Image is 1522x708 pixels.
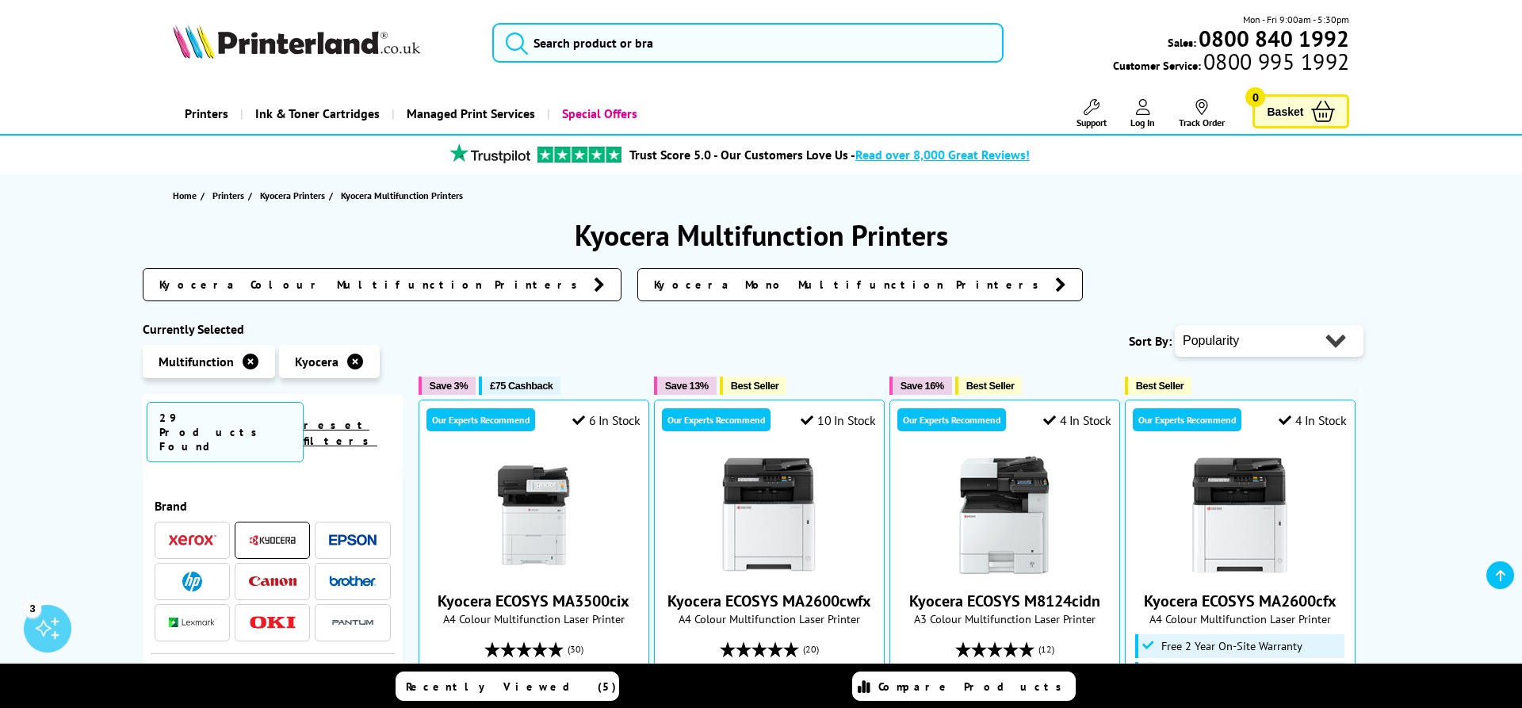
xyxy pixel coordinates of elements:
[547,94,649,134] a: Special Offers
[898,611,1111,626] span: A3 Colour Multifunction Laser Printer
[396,672,619,701] a: Recently Viewed (5)
[212,187,244,204] span: Printers
[878,679,1070,694] span: Compare Products
[173,24,420,59] img: Printerland Logo
[901,380,944,392] span: Save 16%
[406,679,617,694] span: Recently Viewed (5)
[654,377,717,395] button: Save 13%
[249,534,296,546] img: Kyocera
[159,354,234,369] span: Multifunction
[1201,54,1349,69] span: 0800 995 1992
[147,402,304,462] span: 29 Products Found
[1133,408,1241,431] div: Our Experts Recommend
[709,562,828,578] a: Kyocera ECOSYS MA2600cwfx
[855,147,1030,163] span: Read over 8,000 Great Reviews!
[568,634,583,664] span: (30)
[955,377,1023,395] button: Best Seller
[720,377,787,395] button: Best Seller
[1267,101,1303,122] span: Basket
[479,377,560,395] button: £75 Cashback
[731,380,779,392] span: Best Seller
[1180,562,1299,578] a: Kyocera ECOSYS MA2600cfx
[24,599,41,617] div: 3
[1129,333,1172,349] span: Sort By:
[474,456,593,575] img: Kyocera ECOSYS MA3500cix
[212,187,248,204] a: Printers
[637,268,1083,301] a: Kyocera Mono Multifunction Printers
[1245,87,1265,107] span: 0
[1243,12,1349,27] span: Mon - Fri 9:00am - 5:30pm
[852,672,1076,701] a: Compare Products
[143,216,1379,254] h1: Kyocera Multifunction Printers
[169,534,216,545] img: Xerox
[1279,412,1347,428] div: 4 In Stock
[889,377,952,395] button: Save 16%
[966,380,1015,392] span: Best Seller
[329,534,377,546] img: Epson
[665,380,709,392] span: Save 13%
[1130,99,1155,128] a: Log In
[329,613,377,632] img: Pantum
[169,613,216,633] a: Lexmark
[1144,591,1337,611] a: Kyocera ECOSYS MA2600cfx
[1168,35,1196,50] span: Sales:
[427,611,641,626] span: A4 Colour Multifunction Laser Printer
[897,408,1006,431] div: Our Experts Recommend
[143,268,621,301] a: Kyocera Colour Multifunction Printers
[663,611,876,626] span: A4 Colour Multifunction Laser Printer
[490,380,553,392] span: £75 Cashback
[1038,634,1054,664] span: (12)
[159,277,586,293] span: Kyocera Colour Multifunction Printers
[329,572,377,591] a: Brother
[1113,54,1349,73] span: Customer Service:
[260,187,325,204] span: Kyocera Printers
[442,144,537,163] img: trustpilot rating
[304,418,377,448] a: reset filters
[260,187,329,204] a: Kyocera Printers
[492,23,1004,63] input: Search product or bra
[341,189,463,201] span: Kyocera Multifunction Printers
[945,562,1064,578] a: Kyocera ECOSYS M8124cidn
[1136,380,1184,392] span: Best Seller
[1196,31,1349,46] a: 0800 840 1992
[945,456,1064,575] img: Kyocera ECOSYS M8124cidn
[1125,377,1192,395] button: Best Seller
[474,562,593,578] a: Kyocera ECOSYS MA3500cix
[392,94,547,134] a: Managed Print Services
[426,408,535,431] div: Our Experts Recommend
[143,321,403,337] div: Currently Selected
[169,618,216,627] img: Lexmark
[249,530,296,550] a: Kyocera
[1076,117,1107,128] span: Support
[1134,611,1347,626] span: A4 Colour Multifunction Laser Printer
[909,591,1100,611] a: Kyocera ECOSYS M8124cidn
[438,591,629,611] a: Kyocera ECOSYS MA3500cix
[654,277,1047,293] span: Kyocera Mono Multifunction Printers
[1043,412,1111,428] div: 4 In Stock
[667,591,871,611] a: Kyocera ECOSYS MA2600cwfx
[1130,117,1155,128] span: Log In
[173,94,240,134] a: Printers
[1179,99,1225,128] a: Track Order
[662,408,771,431] div: Our Experts Recommend
[155,498,391,514] span: Brand
[329,613,377,633] a: Pantum
[173,24,472,62] a: Printerland Logo
[537,147,621,163] img: trustpilot rating
[629,147,1030,163] a: Trust Score 5.0 - Our Customers Love Us -Read over 8,000 Great Reviews!
[182,572,202,591] img: HP
[1180,456,1299,575] img: Kyocera ECOSYS MA2600cfx
[1076,99,1107,128] a: Support
[430,380,468,392] span: Save 3%
[1199,24,1349,53] b: 0800 840 1992
[329,530,377,550] a: Epson
[709,456,828,575] img: Kyocera ECOSYS MA2600cwfx
[295,354,338,369] span: Kyocera
[249,616,296,630] img: OKI
[169,572,216,591] a: HP
[249,613,296,633] a: OKI
[1161,640,1302,653] span: Free 2 Year On-Site Warranty
[801,412,875,428] div: 10 In Stock
[249,572,296,591] a: Canon
[173,187,201,204] a: Home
